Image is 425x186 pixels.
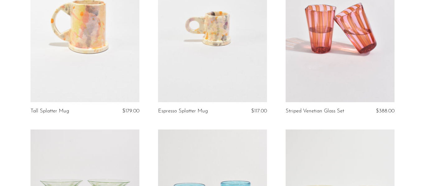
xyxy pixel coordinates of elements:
[30,108,69,114] a: Tall Splatter Mug
[376,108,395,114] span: $388.00
[122,108,139,114] span: $179.00
[251,108,267,114] span: $117.00
[286,108,344,114] a: Striped Venetian Glass Set
[158,108,208,114] a: Espresso Splatter Mug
